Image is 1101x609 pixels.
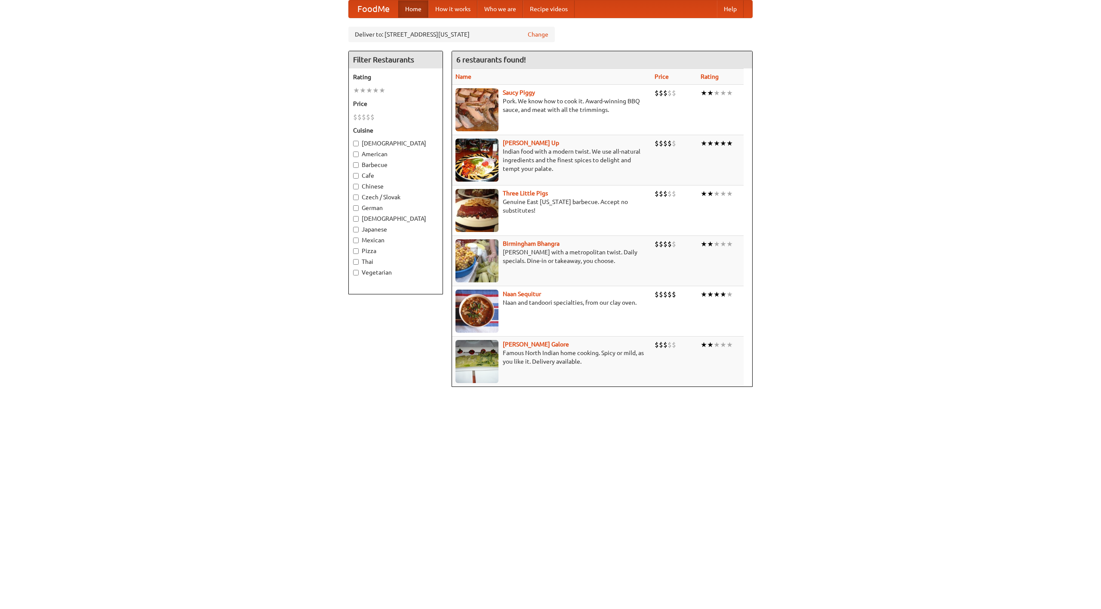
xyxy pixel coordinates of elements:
[667,290,672,299] li: $
[353,150,438,158] label: American
[663,88,667,98] li: $
[353,139,438,148] label: [DEMOGRAPHIC_DATA]
[353,86,360,95] li: ★
[713,239,720,249] li: ★
[348,27,555,42] div: Deliver to: [STREET_ADDRESS][US_STATE]
[672,189,676,198] li: $
[655,139,659,148] li: $
[720,340,726,349] li: ★
[503,190,548,197] a: Three Little Pigs
[701,139,707,148] li: ★
[720,290,726,299] li: ★
[349,0,398,18] a: FoodMe
[655,73,669,80] a: Price
[659,290,663,299] li: $
[455,340,498,383] img: currygalore.jpg
[701,239,707,249] li: ★
[523,0,575,18] a: Recipe videos
[353,227,359,232] input: Japanese
[353,259,359,265] input: Thai
[353,73,438,81] h5: Rating
[726,88,733,98] li: ★
[659,189,663,198] li: $
[353,195,359,200] input: Czech / Slovak
[398,0,428,18] a: Home
[372,86,379,95] li: ★
[667,340,672,349] li: $
[366,112,370,122] li: $
[349,51,443,68] h4: Filter Restaurants
[713,290,720,299] li: ★
[663,189,667,198] li: $
[353,126,438,135] h5: Cuisine
[659,340,663,349] li: $
[503,139,559,146] b: [PERSON_NAME] Up
[353,193,438,201] label: Czech / Slovak
[503,341,569,348] a: [PERSON_NAME] Galore
[667,189,672,198] li: $
[717,0,744,18] a: Help
[726,340,733,349] li: ★
[655,189,659,198] li: $
[455,147,648,173] p: Indian food with a modern twist. We use all-natural ingredients and the finest spices to delight ...
[353,182,438,191] label: Chinese
[353,173,359,179] input: Cafe
[713,139,720,148] li: ★
[713,88,720,98] li: ★
[366,86,372,95] li: ★
[707,139,713,148] li: ★
[726,189,733,198] li: ★
[353,257,438,266] label: Thai
[455,298,648,307] p: Naan and tandoori specialties, from our clay oven.
[667,88,672,98] li: $
[713,189,720,198] li: ★
[455,88,498,131] img: saucy.jpg
[701,189,707,198] li: ★
[672,88,676,98] li: $
[455,248,648,265] p: [PERSON_NAME] with a metropolitan twist. Daily specials. Dine-in or takeaway, you choose.
[503,240,560,247] a: Birmingham Bhangra
[672,340,676,349] li: $
[360,86,366,95] li: ★
[370,112,375,122] li: $
[455,73,471,80] a: Name
[663,340,667,349] li: $
[353,270,359,275] input: Vegetarian
[659,239,663,249] li: $
[707,290,713,299] li: ★
[655,239,659,249] li: $
[726,290,733,299] li: ★
[659,88,663,98] li: $
[455,290,498,333] img: naansequitur.jpg
[659,139,663,148] li: $
[726,239,733,249] li: ★
[655,340,659,349] li: $
[455,349,648,366] p: Famous North Indian home cooking. Spicy or mild, as you like it. Delivery available.
[353,205,359,211] input: German
[667,239,672,249] li: $
[353,184,359,189] input: Chinese
[720,139,726,148] li: ★
[455,97,648,114] p: Pork. We know how to cook it. Award-winning BBQ sauce, and meat with all the trimmings.
[663,239,667,249] li: $
[455,198,648,215] p: Genuine East [US_STATE] barbecue. Accept no substitutes!
[353,216,359,222] input: [DEMOGRAPHIC_DATA]
[353,99,438,108] h5: Price
[503,89,535,96] a: Saucy Piggy
[353,247,438,255] label: Pizza
[720,88,726,98] li: ★
[672,139,676,148] li: $
[707,189,713,198] li: ★
[353,141,359,146] input: [DEMOGRAPHIC_DATA]
[477,0,523,18] a: Who we are
[503,291,541,297] a: Naan Sequitur
[701,340,707,349] li: ★
[353,171,438,180] label: Cafe
[353,236,438,244] label: Mexican
[353,162,359,168] input: Barbecue
[353,268,438,277] label: Vegetarian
